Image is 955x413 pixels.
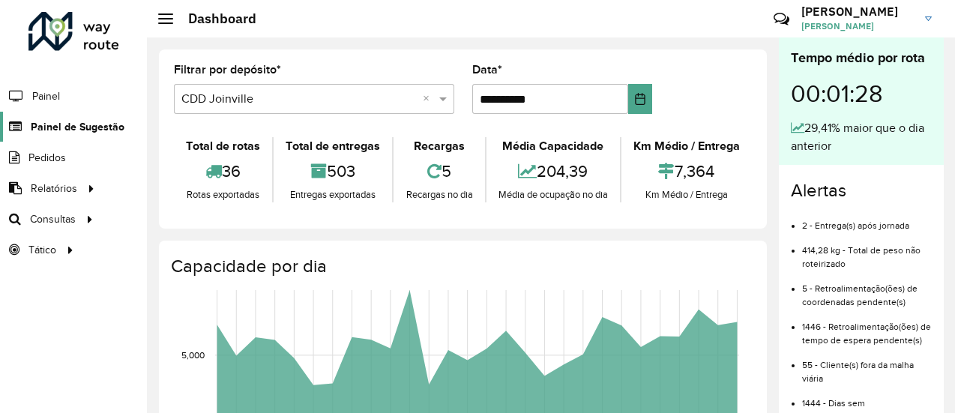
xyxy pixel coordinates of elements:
[791,119,932,155] div: 29,41% maior que o dia anterior
[802,232,932,271] li: 414,28 kg - Total de peso não roteirizado
[802,309,932,347] li: 1446 - Retroalimentação(ões) de tempo de espera pendente(s)
[28,242,56,258] span: Tático
[277,155,388,187] div: 503
[397,187,480,202] div: Recargas no dia
[174,61,281,79] label: Filtrar por depósito
[802,271,932,309] li: 5 - Retroalimentação(ões) de coordenadas pendente(s)
[628,84,652,114] button: Choose Date
[791,48,932,68] div: Tempo médio por rota
[490,187,616,202] div: Média de ocupação no dia
[178,155,268,187] div: 36
[791,68,932,119] div: 00:01:28
[171,256,752,277] h4: Capacidade por dia
[397,155,480,187] div: 5
[30,211,76,227] span: Consultas
[801,19,914,33] span: [PERSON_NAME]
[178,137,268,155] div: Total de rotas
[181,350,205,360] text: 5,000
[791,180,932,202] h4: Alertas
[173,10,256,27] h2: Dashboard
[490,137,616,155] div: Média Capacidade
[277,187,388,202] div: Entregas exportadas
[490,155,616,187] div: 204,39
[802,208,932,232] li: 2 - Entrega(s) após jornada
[625,155,748,187] div: 7,364
[277,137,388,155] div: Total de entregas
[31,119,124,135] span: Painel de Sugestão
[32,88,60,104] span: Painel
[31,181,77,196] span: Relatórios
[801,4,914,19] h3: [PERSON_NAME]
[472,61,502,79] label: Data
[397,137,480,155] div: Recargas
[178,187,268,202] div: Rotas exportadas
[765,3,798,35] a: Contato Rápido
[625,137,748,155] div: Km Médio / Entrega
[802,347,932,385] li: 55 - Cliente(s) fora da malha viária
[423,90,436,108] span: Clear all
[28,150,66,166] span: Pedidos
[625,187,748,202] div: Km Médio / Entrega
